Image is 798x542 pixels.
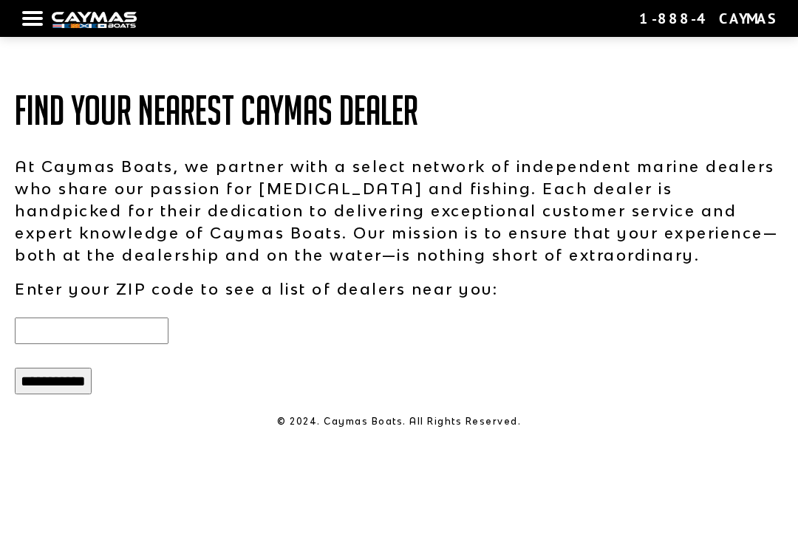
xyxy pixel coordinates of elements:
p: At Caymas Boats, we partner with a select network of independent marine dealers who share our pas... [15,155,783,266]
p: Enter your ZIP code to see a list of dealers near you: [15,278,783,300]
div: 1-888-4CAYMAS [639,9,776,28]
p: © 2024. Caymas Boats. All Rights Reserved. [15,415,783,428]
h1: Find Your Nearest Caymas Dealer [15,89,783,133]
img: white-logo-c9c8dbefe5ff5ceceb0f0178aa75bf4bb51f6bca0971e226c86eb53dfe498488.png [52,12,137,27]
